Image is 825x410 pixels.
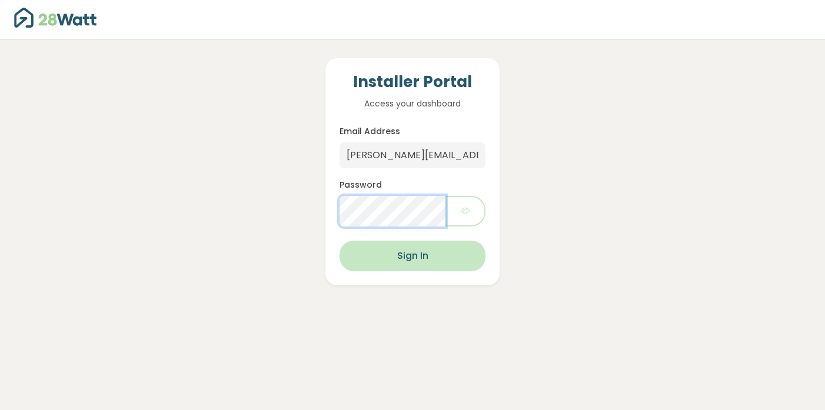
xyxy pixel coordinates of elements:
[340,241,486,271] button: Sign In
[340,72,486,92] h4: Installer Portal
[14,8,97,28] img: 28Watt
[340,142,486,168] input: Enter your email
[340,179,382,191] label: Password
[340,125,400,138] label: Email Address
[340,97,486,110] p: Access your dashboard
